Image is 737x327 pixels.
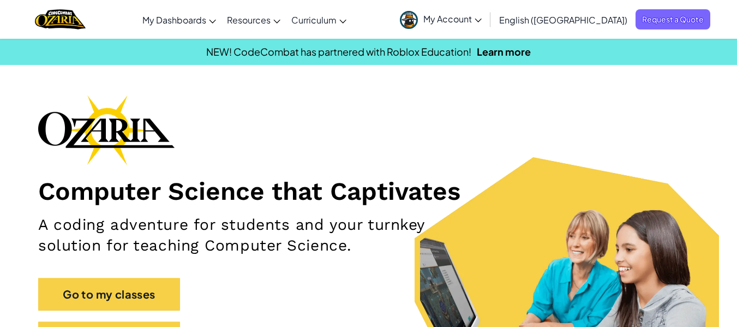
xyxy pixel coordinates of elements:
[394,2,487,37] a: My Account
[35,8,86,31] a: Ozaria by CodeCombat logo
[38,215,481,256] h2: A coding adventure for students and your turnkey solution for teaching Computer Science.
[494,5,633,34] a: English ([GEOGRAPHIC_DATA])
[38,176,699,206] h1: Computer Science that Captivates
[206,45,471,58] span: NEW! CodeCombat has partnered with Roblox Education!
[400,11,418,29] img: avatar
[636,9,710,29] a: Request a Quote
[38,278,180,311] a: Go to my classes
[477,45,531,58] a: Learn more
[35,8,86,31] img: Home
[499,14,627,26] span: English ([GEOGRAPHIC_DATA])
[142,14,206,26] span: My Dashboards
[423,13,482,25] span: My Account
[137,5,221,34] a: My Dashboards
[38,95,175,165] img: Ozaria branding logo
[227,14,271,26] span: Resources
[286,5,352,34] a: Curriculum
[291,14,337,26] span: Curriculum
[221,5,286,34] a: Resources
